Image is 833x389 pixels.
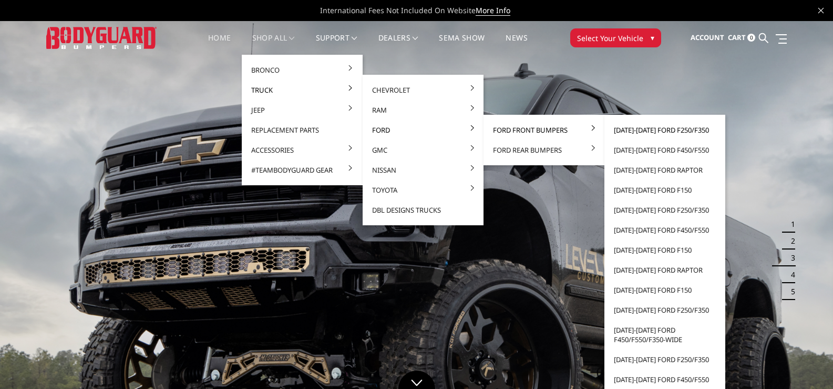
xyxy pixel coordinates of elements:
button: 1 of 5 [785,216,795,233]
a: Ford [367,120,479,140]
a: [DATE]-[DATE] Ford F250/F350 [609,350,721,370]
a: More Info [476,5,510,16]
a: Toyota [367,180,479,200]
a: Jeep [246,100,358,120]
span: Select Your Vehicle [577,33,643,44]
a: [DATE]-[DATE] Ford F150 [609,180,721,200]
a: Chevrolet [367,80,479,100]
button: 3 of 5 [785,250,795,266]
a: [DATE]-[DATE] Ford F450/F550/F350-wide [609,320,721,350]
a: shop all [252,34,295,55]
a: DBL Designs Trucks [367,200,479,220]
a: Ford Rear Bumpers [488,140,600,160]
img: BODYGUARD BUMPERS [46,27,157,48]
a: [DATE]-[DATE] Ford F250/F350 [609,120,721,140]
a: Home [208,34,231,55]
a: Dealers [378,34,418,55]
a: [DATE]-[DATE] Ford Raptor [609,260,721,280]
iframe: Chat Widget [780,338,833,389]
a: #TeamBodyguard Gear [246,160,358,180]
button: 4 of 5 [785,266,795,283]
a: [DATE]-[DATE] Ford F450/F550 [609,140,721,160]
button: Select Your Vehicle [570,28,661,47]
button: 5 of 5 [785,283,795,300]
a: [DATE]-[DATE] Ford F150 [609,280,721,300]
span: Cart [728,33,746,42]
a: [DATE]-[DATE] Ford F450/F550 [609,220,721,240]
span: ▾ [651,32,654,43]
a: Click to Down [398,371,435,389]
span: Account [691,33,724,42]
a: Cart 0 [728,24,755,52]
a: Ram [367,100,479,120]
a: Ford Front Bumpers [488,120,600,140]
a: GMC [367,140,479,160]
a: Replacement Parts [246,120,358,140]
a: Support [316,34,357,55]
button: 2 of 5 [785,233,795,250]
a: Accessories [246,140,358,160]
a: Bronco [246,60,358,80]
a: [DATE]-[DATE] Ford F250/F350 [609,300,721,320]
a: [DATE]-[DATE] Ford F150 [609,240,721,260]
span: 0 [747,34,755,42]
a: [DATE]-[DATE] Ford Raptor [609,160,721,180]
a: News [506,34,527,55]
a: Account [691,24,724,52]
a: Nissan [367,160,479,180]
a: SEMA Show [439,34,485,55]
a: Truck [246,80,358,100]
a: [DATE]-[DATE] Ford F250/F350 [609,200,721,220]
